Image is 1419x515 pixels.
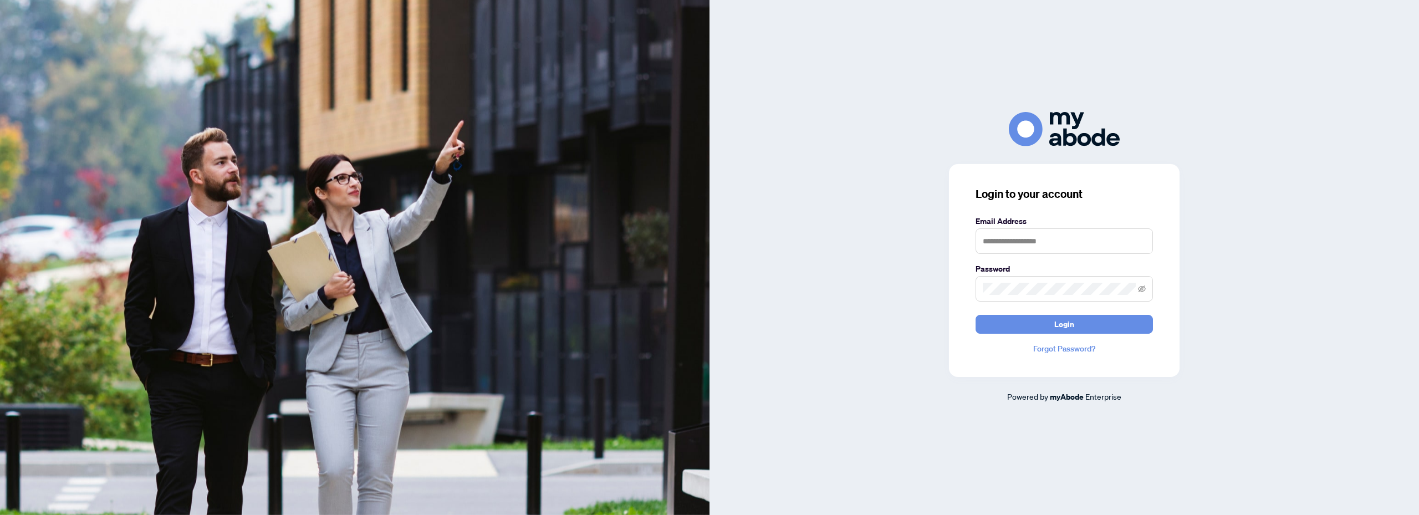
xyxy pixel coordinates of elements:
span: Login [1054,315,1074,333]
h3: Login to your account [976,186,1153,202]
span: Enterprise [1085,391,1121,401]
button: Login [976,315,1153,334]
span: Powered by [1007,391,1048,401]
span: eye-invisible [1138,285,1146,293]
label: Password [976,263,1153,275]
a: Forgot Password? [976,343,1153,355]
img: ma-logo [1009,112,1120,146]
a: myAbode [1050,391,1084,403]
label: Email Address [976,215,1153,227]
